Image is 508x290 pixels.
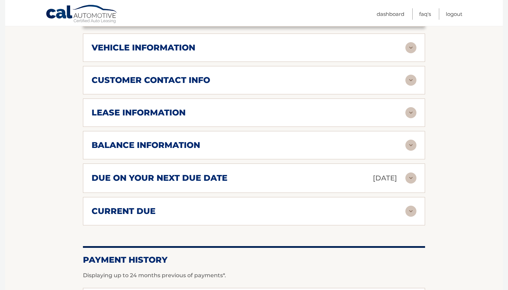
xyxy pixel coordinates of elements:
[83,255,425,265] h2: Payment History
[405,42,416,53] img: accordion-rest.svg
[92,206,156,216] h2: current due
[446,8,462,20] a: Logout
[405,172,416,184] img: accordion-rest.svg
[92,140,200,150] h2: balance information
[92,75,210,85] h2: customer contact info
[405,140,416,151] img: accordion-rest.svg
[405,206,416,217] img: accordion-rest.svg
[373,172,397,184] p: [DATE]
[419,8,431,20] a: FAQ's
[92,107,186,118] h2: lease information
[46,4,118,25] a: Cal Automotive
[92,43,195,53] h2: vehicle information
[405,107,416,118] img: accordion-rest.svg
[83,271,425,280] p: Displaying up to 24 months previous of payments*.
[377,8,404,20] a: Dashboard
[92,173,227,183] h2: due on your next due date
[405,75,416,86] img: accordion-rest.svg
